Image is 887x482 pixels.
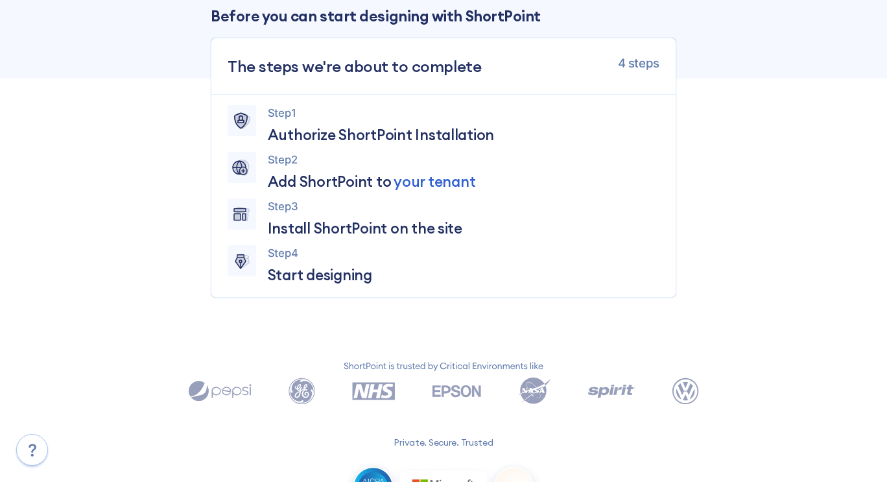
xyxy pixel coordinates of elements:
[268,124,495,146] span: Authorize ShortPoint Installation
[618,54,659,78] span: 4 steps
[268,199,659,215] p: Step 3
[394,172,475,191] span: your tenant
[268,171,476,193] span: Add ShortPoint to
[228,54,481,78] span: The steps we're about to complete
[268,105,659,121] p: Step 1
[822,420,887,482] iframe: Chat Widget
[268,152,659,168] p: Step 2
[268,217,462,239] span: Install ShortPoint on the site
[268,245,659,261] p: Step 4
[268,264,372,286] span: Start designing
[305,436,582,450] p: Private. Secure. Trusted
[211,5,676,27] p: Before you can start designing with ShortPoint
